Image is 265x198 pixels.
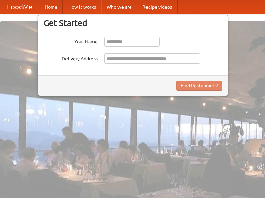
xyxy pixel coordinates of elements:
[63,0,101,14] a: How it works
[44,37,98,45] label: Your Name
[39,0,63,14] a: Home
[44,53,98,62] label: Delivery Address
[44,18,222,28] h3: Get Started
[0,0,39,14] a: FoodMe
[176,81,222,91] button: Find Restaurants!
[137,0,178,14] a: Recipe videos
[101,0,137,14] a: Who we are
